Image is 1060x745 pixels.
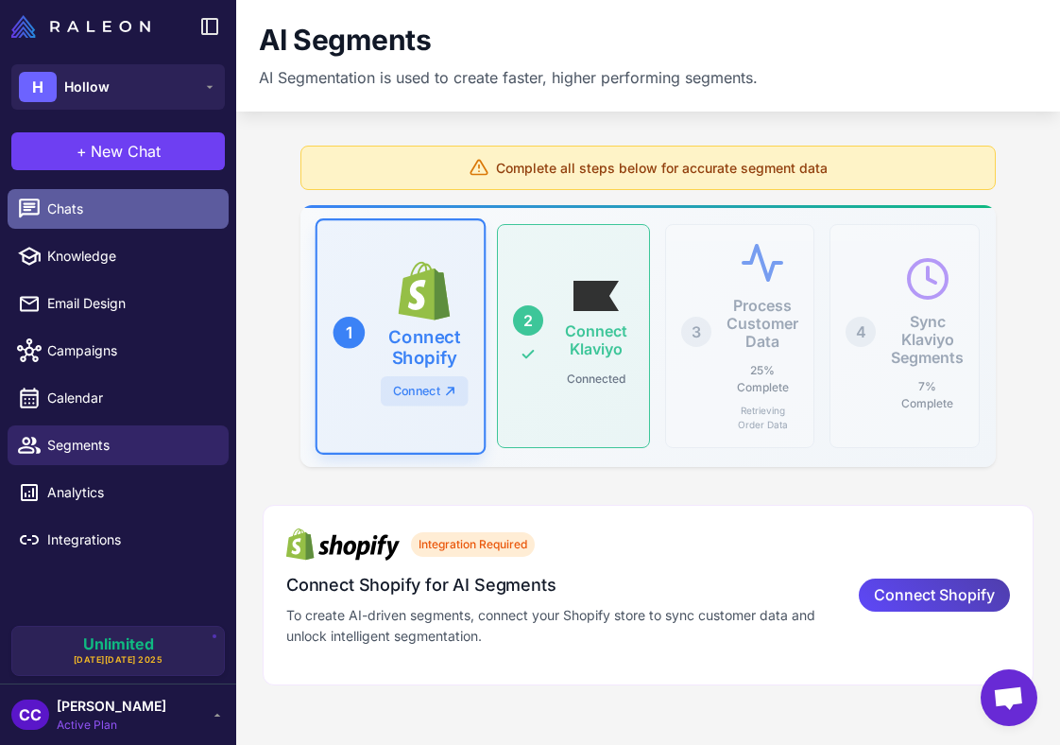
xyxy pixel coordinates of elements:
p: Connected [559,367,633,391]
span: [PERSON_NAME] [57,696,166,717]
span: Unlimited [83,636,154,651]
a: Email Design [8,284,229,323]
p: 7% Complete [891,374,964,416]
a: Campaigns [8,331,229,371]
span: Chats [47,199,214,219]
div: 4 [846,317,876,347]
span: Calendar [47,388,214,408]
span: Connect Shopify [874,579,995,612]
div: 3 [681,317,711,347]
span: Campaigns [47,340,214,361]
span: [DATE][DATE] 2025 [74,653,163,667]
div: 2 [513,305,543,336]
span: Knowledge [47,246,214,267]
a: Connect [381,375,468,406]
span: Complete all steps below for accurate segment data [496,158,828,178]
span: New Chat [91,140,161,163]
h1: AI Segments [259,23,432,59]
a: Calendar [8,378,229,418]
p: AI Segmentation is used to create faster, higher performing segments. [259,66,758,89]
a: Segments [8,425,229,465]
img: Raleon Logo [11,15,150,38]
img: Shopify [286,528,400,561]
span: Integrations [47,529,214,550]
button: +New Chat [11,132,225,170]
div: H [19,72,57,102]
a: Integrations [8,520,229,560]
div: 1 [333,316,366,348]
span: Email Design [47,293,214,314]
a: Raleon Logo [11,15,158,38]
span: Hollow [64,77,110,97]
a: Chats [8,189,229,229]
div: Integration Required [411,532,535,557]
a: Knowledge [8,236,229,276]
button: HHollow [11,64,225,110]
div: Open chat [981,669,1037,726]
p: 25% Complete [727,358,798,400]
div: CC [11,700,49,730]
h3: Sync Klaviyo Segments [891,313,964,368]
p: Retrieving Order Data [727,404,798,432]
h3: Process Customer Data [727,297,798,352]
span: Active Plan [57,717,166,734]
span: + [77,140,87,163]
h3: Connect Shopify for AI Segments [286,572,836,598]
h3: Connect Klaviyo [558,322,634,358]
span: Analytics [47,482,214,503]
h3: Connect Shopify [381,326,468,368]
p: To create AI-driven segments, connect your Shopify store to sync customer data and unlock intelli... [286,605,836,647]
span: Segments [47,435,214,456]
a: Analytics [8,473,229,512]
